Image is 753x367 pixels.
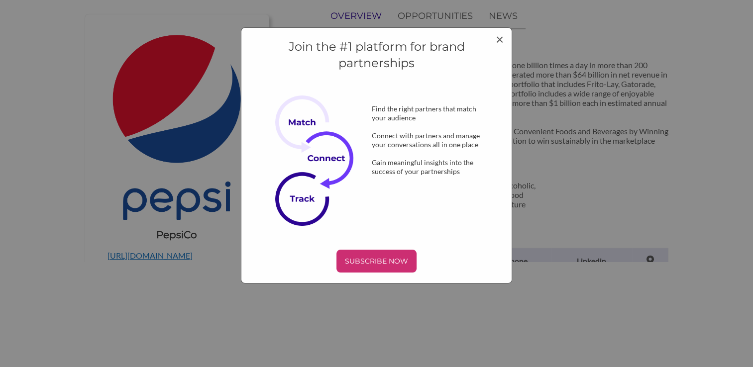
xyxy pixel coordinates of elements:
img: Subscribe Now Image [275,95,364,226]
p: SUBSCRIBE NOW [340,254,413,269]
div: Find the right partners that match your audience [356,104,501,122]
h4: Join the #1 platform for brand partnerships [252,38,501,72]
a: SUBSCRIBE NOW [252,250,501,273]
div: Gain meaningful insights into the success of your partnerships [356,158,501,176]
span: × [496,30,504,47]
div: Connect with partners and manage your conversations all in one place [356,131,501,149]
button: Close modal [496,32,504,46]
